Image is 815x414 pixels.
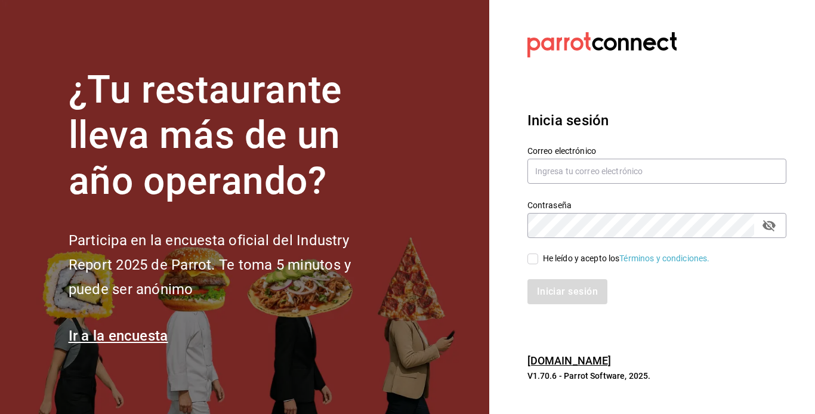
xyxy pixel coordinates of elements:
[69,328,168,344] a: Ir a la encuesta
[543,252,710,265] div: He leído y acepto los
[619,254,709,263] a: Términos y condiciones.
[527,370,786,382] p: V1.70.6 - Parrot Software, 2025.
[527,200,786,209] label: Contraseña
[69,228,391,301] h2: Participa en la encuesta oficial del Industry Report 2025 de Parrot. Te toma 5 minutos y puede se...
[759,215,779,236] button: passwordField
[69,67,391,205] h1: ¿Tu restaurante lleva más de un año operando?
[527,146,786,155] label: Correo electrónico
[527,354,612,367] a: [DOMAIN_NAME]
[527,159,786,184] input: Ingresa tu correo electrónico
[527,110,786,131] h3: Inicia sesión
